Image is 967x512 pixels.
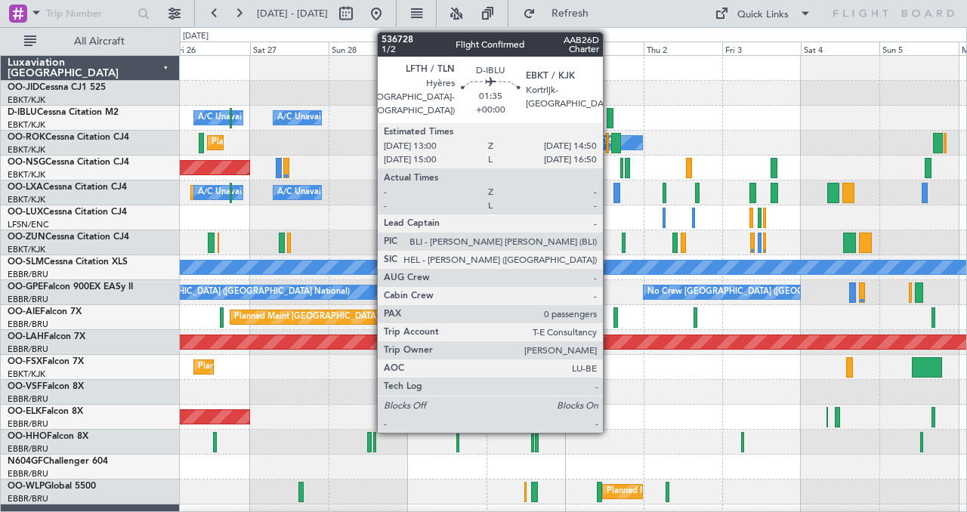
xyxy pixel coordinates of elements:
div: Mon 29 [407,42,486,55]
a: OO-WLPGlobal 5500 [8,482,96,491]
a: EBKT/KJK [8,144,45,156]
a: EBBR/BRU [8,294,48,305]
div: Sat 27 [250,42,329,55]
span: OO-FSX [8,357,42,366]
div: Wed 1 [565,42,644,55]
span: OO-ELK [8,407,42,416]
a: N604GFChallenger 604 [8,457,108,466]
a: EBKT/KJK [8,369,45,380]
div: Sat 4 [801,42,879,55]
div: A/C Unavailable [GEOGRAPHIC_DATA]-[GEOGRAPHIC_DATA] [277,106,518,129]
a: OO-SLMCessna Citation XLS [8,258,128,267]
span: Refresh [539,8,602,19]
span: OO-LXA [8,183,43,192]
span: OO-NSG [8,158,45,167]
div: Fri 3 [722,42,801,55]
span: OO-LAH [8,332,44,341]
div: Thu 2 [644,42,722,55]
div: Planned Maint [GEOGRAPHIC_DATA] ([GEOGRAPHIC_DATA]) [234,306,472,328]
span: OO-ZUN [8,233,45,242]
span: OO-ROK [8,133,45,142]
a: EBKT/KJK [8,169,45,180]
div: Fri 26 [171,42,250,55]
a: EBKT/KJK [8,94,45,106]
div: Planned Maint Kortrijk-[GEOGRAPHIC_DATA] [198,356,374,378]
span: N604GF [8,457,43,466]
div: A/C Unavailable [GEOGRAPHIC_DATA] ([GEOGRAPHIC_DATA] National) [198,181,479,204]
a: OO-LXACessna Citation CJ4 [8,183,127,192]
a: LFSN/ENC [8,219,49,230]
div: [DATE] [567,30,593,43]
span: OO-JID [8,83,39,92]
a: OO-ELKFalcon 8X [8,407,83,416]
a: EBBR/BRU [8,468,48,480]
span: OO-AIE [8,307,40,316]
div: Tue 30 [487,42,565,55]
div: A/C Unavailable [GEOGRAPHIC_DATA] ([GEOGRAPHIC_DATA] National) [198,106,479,129]
a: EBKT/KJK [8,194,45,205]
a: EBBR/BRU [8,443,48,455]
div: Sun 5 [879,42,958,55]
button: Refresh [516,2,607,26]
div: Planned Maint Kortrijk-[GEOGRAPHIC_DATA] [212,131,388,154]
a: OO-AIEFalcon 7X [8,307,82,316]
input: Trip Number [46,2,133,25]
span: OO-HHO [8,432,47,441]
a: EBKT/KJK [8,119,45,131]
div: Planned Maint Milan (Linate) [607,480,715,503]
div: A/C Unavailable [277,181,340,204]
div: Quick Links [737,8,789,23]
button: All Aircraft [17,29,164,54]
span: D-IBLU [8,108,37,117]
a: EBBR/BRU [8,319,48,330]
span: All Aircraft [39,36,159,47]
a: OO-VSFFalcon 8X [8,382,84,391]
span: OO-LUX [8,208,43,217]
a: OO-FSXFalcon 7X [8,357,84,366]
div: No Crew [GEOGRAPHIC_DATA] ([GEOGRAPHIC_DATA] National) [97,281,350,304]
a: OO-LAHFalcon 7X [8,332,85,341]
a: OO-HHOFalcon 8X [8,432,88,441]
a: OO-GPEFalcon 900EX EASy II [8,282,133,291]
a: EBBR/BRU [8,269,48,280]
button: Quick Links [707,2,819,26]
div: Sun 28 [329,42,407,55]
span: [DATE] - [DATE] [257,7,328,20]
div: [DATE] [183,30,209,43]
span: OO-GPE [8,282,43,291]
a: OO-ZUNCessna Citation CJ4 [8,233,129,242]
a: OO-NSGCessna Citation CJ4 [8,158,129,167]
div: No Crew [GEOGRAPHIC_DATA] ([GEOGRAPHIC_DATA] National) [647,281,901,304]
a: OO-LUXCessna Citation CJ4 [8,208,127,217]
a: OO-ROKCessna Citation CJ4 [8,133,129,142]
a: EBBR/BRU [8,418,48,430]
a: OO-JIDCessna CJ1 525 [8,83,106,92]
a: EBBR/BRU [8,393,48,405]
span: OO-WLP [8,482,45,491]
div: Owner [GEOGRAPHIC_DATA]-[GEOGRAPHIC_DATA] [412,131,616,154]
a: EBBR/BRU [8,493,48,504]
span: OO-VSF [8,382,42,391]
a: EBBR/BRU [8,344,48,355]
span: OO-SLM [8,258,44,267]
div: Planned Maint Kortrijk-[GEOGRAPHIC_DATA] [434,82,610,104]
a: EBKT/KJK [8,244,45,255]
a: D-IBLUCessna Citation M2 [8,108,119,117]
